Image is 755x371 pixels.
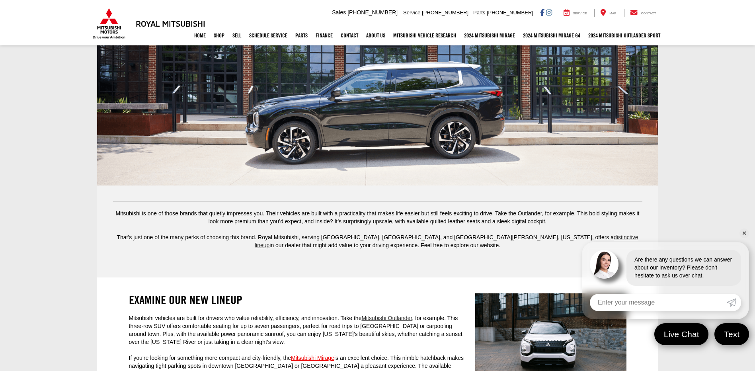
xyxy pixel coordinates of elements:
a: Schedule Service: Opens in a new tab [245,25,291,45]
p: That’s just one of the many perks of choosing this brand. Royal Mitsubishi, serving [GEOGRAPHIC_D... [113,234,642,250]
a: Map [594,9,622,17]
input: Enter your message [590,294,727,311]
img: Welcome to Royal Mitsubishi [97,14,658,185]
span: Service [403,10,420,16]
div: Are there any questions we can answer about our inventory? Please don't hesitate to ask us over c... [626,250,741,286]
a: Contact [337,25,362,45]
a: Shop [210,25,228,45]
span: Text [720,329,743,340]
span: Service [573,12,587,15]
a: Finance [312,25,337,45]
span: Live Chat [660,329,703,340]
span: Map [609,12,616,15]
span: Contact [641,12,656,15]
a: Service [558,9,593,17]
span: [PHONE_NUMBER] [487,10,533,16]
a: Mitsubishi Outlander [361,315,412,321]
img: Mitsubishi [91,8,127,39]
a: Parts: Opens in a new tab [291,25,312,45]
a: Live Chat [654,323,709,345]
span: [PHONE_NUMBER] [347,9,398,16]
a: About Us [362,25,389,45]
a: Submit [727,294,741,311]
a: 2024 Mitsubishi Mirage [460,25,519,45]
a: Instagram: Click to visit our Instagram page [546,9,552,16]
a: Mitsubishi Vehicle Research [389,25,460,45]
a: 2024 Mitsubishi Mirage G4 [519,25,584,45]
h2: Examine Our New Lineup [129,293,626,307]
span: Sales [332,9,346,16]
a: Home [190,25,210,45]
p: Mitsubishi vehicles are built for drivers who value reliability, efficiency, and innovation. Take... [129,314,626,346]
a: Sell [228,25,245,45]
a: Text [714,323,749,345]
a: Contact [624,9,662,17]
h3: Royal Mitsubishi [136,19,205,28]
p: Mitsubishi is one of those brands that quietly impresses you. Their vehicles are built with a pra... [113,210,642,226]
span: Parts [473,10,485,16]
a: Mitsubishi Mirage [291,355,334,361]
img: Agent profile photo [590,250,618,279]
span: [PHONE_NUMBER] [422,10,468,16]
a: 2024 Mitsubishi Outlander SPORT [584,25,664,45]
a: Facebook: Click to visit our Facebook page [540,9,544,16]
